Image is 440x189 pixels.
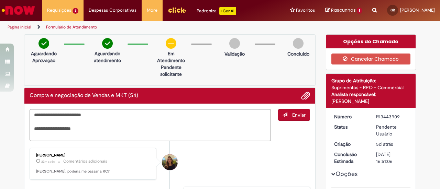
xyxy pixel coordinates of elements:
[38,38,49,49] img: check-circle-green.png
[1,3,36,17] img: ServiceNow
[390,8,395,12] span: GR
[376,141,393,147] span: 5d atrás
[376,141,408,147] div: 25/08/2025 11:51:03
[27,50,60,64] p: Aguardando Aprovação
[287,50,309,57] p: Concluído
[329,123,371,130] dt: Status
[30,93,138,99] h2: Compra e negociação de Vendas e MKT (S4) Histórico de tíquete
[331,98,411,105] div: [PERSON_NAME]
[147,7,157,14] span: More
[292,112,306,118] span: Enviar
[154,50,188,64] p: Em Atendimento
[376,123,408,137] div: Pendente Usuário
[219,7,236,15] p: +GenAi
[331,84,411,91] div: Suprimentos - RPO - Commercial
[41,160,55,164] span: 22m atrás
[329,141,371,147] dt: Criação
[47,7,71,14] span: Requisições
[162,154,178,170] div: Lara Moccio Breim Solera
[36,169,151,174] p: [PERSON_NAME], poderia me passar a RC?
[197,7,236,15] div: Padroniza
[331,77,411,84] div: Grupo de Atribuição:
[91,50,124,64] p: Aguardando atendimento
[331,91,411,98] div: Analista responsável:
[8,24,31,30] a: Página inicial
[166,38,176,49] img: circle-minus.png
[376,113,408,120] div: R13443909
[326,35,416,48] div: Opções do Chamado
[102,38,113,49] img: check-circle-green.png
[41,160,55,164] time: 29/08/2025 16:55:10
[89,7,136,14] span: Despesas Corporativas
[278,109,310,121] button: Enviar
[331,54,411,64] button: Cancelar Chamado
[301,91,310,100] button: Adicionar anexos
[376,151,408,165] div: [DATE] 16:51:06
[296,7,315,14] span: Favoritos
[30,109,271,141] textarea: Digite sua mensagem aqui...
[400,7,435,13] span: [PERSON_NAME]
[5,21,288,34] ul: Trilhas de página
[331,7,356,13] span: Rascunhos
[73,8,78,14] span: 3
[36,153,151,157] div: [PERSON_NAME]
[357,8,362,14] span: 1
[63,158,107,164] small: Comentários adicionais
[224,50,245,57] p: Validação
[325,7,362,14] a: Rascunhos
[154,64,188,78] p: Pendente solicitante
[168,5,186,15] img: click_logo_yellow_360x200.png
[376,141,393,147] time: 25/08/2025 11:51:03
[46,24,97,30] a: Formulário de Atendimento
[229,38,240,49] img: img-circle-grey.png
[329,151,371,165] dt: Conclusão Estimada
[293,38,304,49] img: img-circle-grey.png
[329,113,371,120] dt: Número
